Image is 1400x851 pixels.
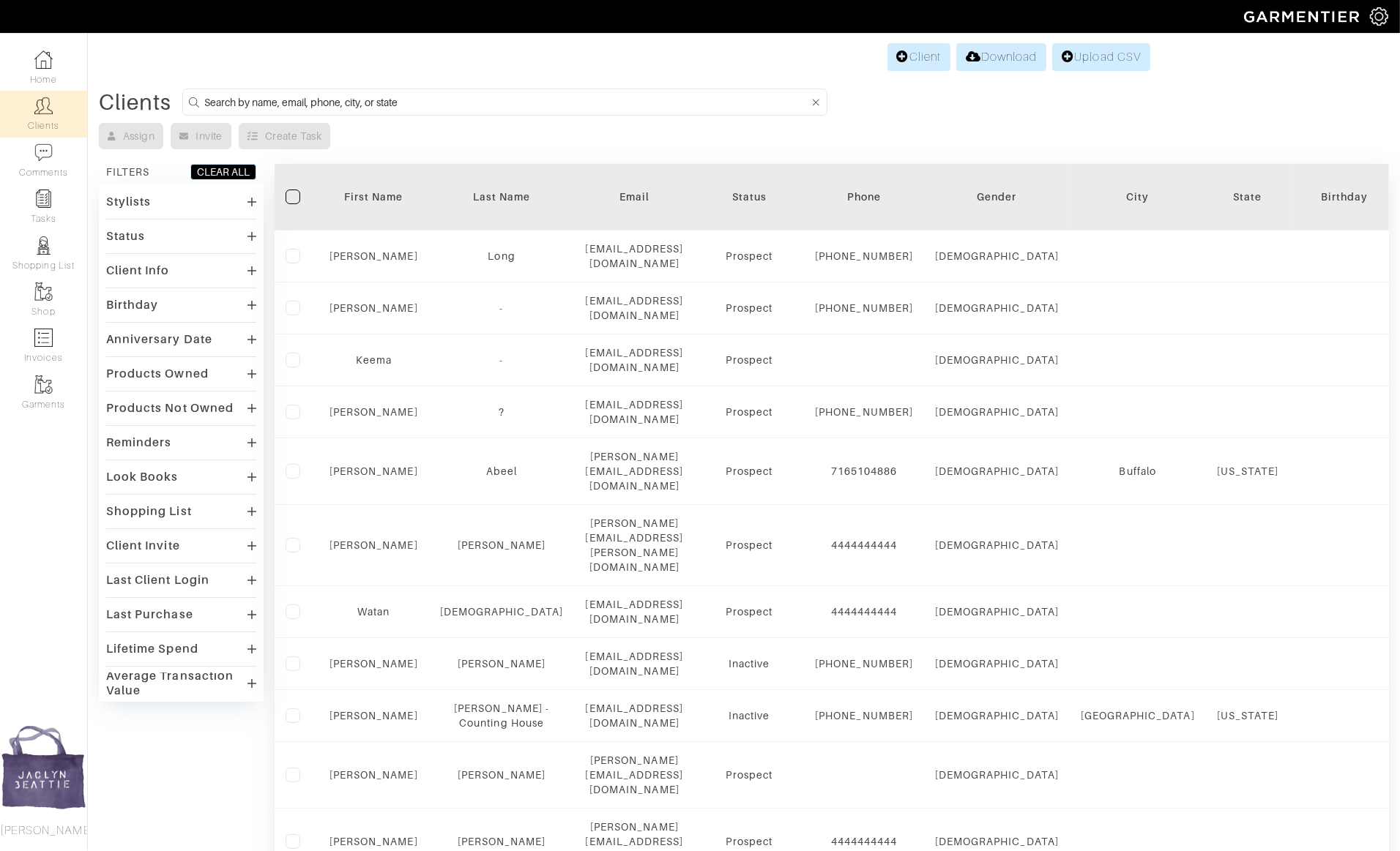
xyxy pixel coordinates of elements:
[815,538,913,552] div: 4444444444
[458,769,546,781] a: [PERSON_NAME]
[705,464,793,479] div: Prospect
[1217,464,1279,479] div: [US_STATE]
[705,301,793,315] div: Prospect
[586,345,684,375] div: [EMAIL_ADDRESS][DOMAIN_NAME]
[586,190,684,204] div: Email
[440,190,564,204] div: Last Name
[935,405,1059,419] div: [DEMOGRAPHIC_DATA]
[106,669,247,698] div: Average Transaction Value
[106,298,158,312] div: Birthday
[106,165,149,179] div: FILTERS
[935,249,1059,263] div: [DEMOGRAPHIC_DATA]
[34,50,53,69] img: dashboard-icon-dbcd8f5a0b271acd01030246c82b418ddd0df26cd7fceb0bd07c9910d44c42f6.png
[429,164,575,230] th: Toggle SortBy
[204,93,809,111] input: Search by name, email, phone, city, or state
[197,165,250,179] div: CLEAR ALL
[815,301,913,315] div: [PHONE_NUMBER]
[815,249,913,263] div: [PHONE_NUMBER]
[935,301,1059,315] div: [DEMOGRAPHIC_DATA]
[935,464,1059,479] div: [DEMOGRAPHIC_DATA]
[486,465,517,477] a: Abeel
[815,834,913,849] div: 4444444444
[956,43,1046,71] a: Download
[1217,708,1279,723] div: [US_STATE]
[1217,190,1279,204] div: State
[1081,190,1195,204] div: City
[586,516,684,574] div: [PERSON_NAME][EMAIL_ADDRESS][PERSON_NAME][DOMAIN_NAME]
[190,164,256,180] button: CLEAR ALL
[500,354,504,366] a: -
[705,190,793,204] div: Status
[34,190,53,208] img: reminder-icon-8004d30b9f0a5d33ae49ab947aed9ed385cf756f9e5892f1edd6e32f2345188e.png
[705,405,793,419] div: Prospect
[458,836,546,847] a: [PERSON_NAME]
[454,702,549,729] a: [PERSON_NAME] - Counting House
[1289,164,1399,230] th: Toggle SortBy
[705,768,793,782] div: Prospect
[106,573,209,588] div: Last Client Login
[815,405,913,419] div: [PHONE_NUMBER]
[935,353,1059,367] div: [DEMOGRAPHIC_DATA]
[586,293,684,323] div: [EMAIL_ADDRESS][DOMAIN_NAME]
[935,768,1059,782] div: [DEMOGRAPHIC_DATA]
[924,164,1070,230] th: Toggle SortBy
[106,470,179,484] div: Look Books
[586,597,684,626] div: [EMAIL_ADDRESS][DOMAIN_NAME]
[586,397,684,427] div: [EMAIL_ADDRESS][DOMAIN_NAME]
[935,190,1059,204] div: Gender
[106,229,145,244] div: Status
[935,656,1059,671] div: [DEMOGRAPHIC_DATA]
[1300,190,1388,204] div: Birthday
[1081,708,1195,723] div: [GEOGRAPHIC_DATA]
[329,465,418,477] a: [PERSON_NAME]
[106,367,209,381] div: Products Owned
[935,834,1059,849] div: [DEMOGRAPHIC_DATA]
[815,190,913,204] div: Phone
[106,332,212,347] div: Anniversary Date
[34,329,53,347] img: orders-icon-0abe47150d42831381b5fb84f609e132dff9fe21cb692f30cb5eec754e2cba89.png
[106,401,234,416] div: Products Not Owned
[1237,4,1370,29] img: garmentier-logo-header-white-b43fb05a5012e4ada735d5af1a66efaba907eab6374d6393d1fbf88cb4ef424d.png
[329,769,418,781] a: [PERSON_NAME]
[329,836,418,847] a: [PERSON_NAME]
[106,195,151,209] div: Stylists
[815,604,913,619] div: 4444444444
[34,143,53,162] img: comment-icon-a0a6a9ef722e966f86d9cbdc48e553b5cf19dbc54f86b18d962a5391bc8f6eb6.png
[815,464,913,479] div: 7165104886
[499,406,504,418] a: ?
[488,250,515,262] a: Long
[106,607,193,622] div: Last Purchase
[586,449,684,493] div: [PERSON_NAME][EMAIL_ADDRESS][DOMAIN_NAME]
[458,539,546,551] a: [PERSON_NAME]
[329,302,418,314] a: [PERSON_NAME]
[705,834,793,849] div: Prospect
[694,164,804,230] th: Toggle SortBy
[1370,7,1388,26] img: gear-icon-white-bd11855cb880d31180b6d7d6211b90ccbf57a29d726f0c71d8c61bd08dd39cc2.png
[34,375,53,394] img: garments-icon-b7da505a4dc4fd61783c78ac3ca0ef83fa9d6f193b1c9dc38574b1d14d53ca28.png
[705,249,793,263] div: Prospect
[500,302,504,314] a: -
[815,656,913,671] div: [PHONE_NUMBER]
[357,606,390,618] a: Watan
[329,406,418,418] a: [PERSON_NAME]
[705,353,793,367] div: Prospect
[106,504,192,519] div: Shopping List
[586,649,684,678] div: [EMAIL_ADDRESS][DOMAIN_NAME]
[329,539,418,551] a: [PERSON_NAME]
[106,642,198,656] div: Lifetime Spend
[586,241,684,271] div: [EMAIL_ADDRESS][DOMAIN_NAME]
[1081,464,1195,479] div: Buffalo
[887,43,950,71] a: Client
[705,604,793,619] div: Prospect
[1052,43,1150,71] a: Upload CSV
[586,701,684,730] div: [EMAIL_ADDRESS][DOMAIN_NAME]
[705,708,793,723] div: Inactive
[34,236,53,255] img: stylists-icon-eb353228a002819b7ec25b43dbf5f0378dd9e0616d9560372ff212230b889e62.png
[106,263,170,278] div: Client Info
[329,710,418,721] a: [PERSON_NAME]
[329,190,418,204] div: First Name
[356,354,392,366] a: Keema
[935,604,1059,619] div: [DEMOGRAPHIC_DATA]
[319,164,429,230] th: Toggle SortBy
[99,95,171,110] div: Clients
